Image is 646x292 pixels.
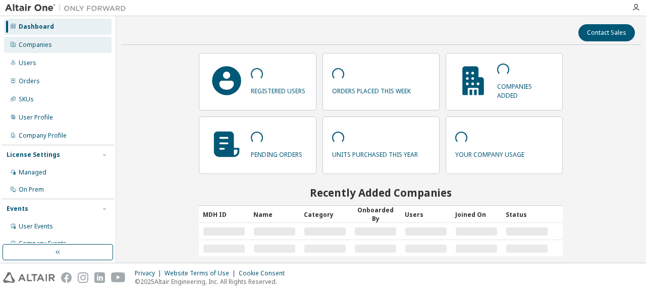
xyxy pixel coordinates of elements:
p: your company usage [455,147,524,159]
div: Orders [19,77,40,85]
div: Category [304,206,346,222]
p: companies added [497,79,553,99]
div: User Profile [19,113,53,122]
div: Companies [19,41,52,49]
div: Privacy [135,269,165,277]
div: Company Events [19,240,67,248]
img: altair_logo.svg [3,272,55,283]
p: pending orders [251,147,302,159]
p: registered users [251,84,305,95]
div: Company Profile [19,132,67,140]
div: License Settings [7,151,60,159]
div: Managed [19,168,46,177]
p: © 2025 Altair Engineering, Inc. All Rights Reserved. [135,277,291,286]
p: units purchased this year [332,147,418,159]
img: facebook.svg [61,272,72,283]
img: instagram.svg [78,272,88,283]
div: On Prem [19,186,44,194]
div: Name [253,206,296,222]
div: Website Terms of Use [165,269,239,277]
div: Dashboard [19,23,54,31]
div: User Events [19,222,53,230]
div: SKUs [19,95,34,103]
img: youtube.svg [111,272,126,283]
div: Onboarded By [354,206,397,223]
div: Events [7,205,28,213]
div: Cookie Consent [239,269,291,277]
div: Joined On [455,206,498,222]
button: Contact Sales [578,24,635,41]
h2: Recently Added Companies [199,186,563,199]
img: linkedin.svg [94,272,105,283]
div: MDH ID [203,206,245,222]
img: Altair One [5,3,131,13]
p: orders placed this week [332,84,411,95]
div: Status [506,206,548,222]
div: Users [19,59,36,67]
div: Users [405,206,447,222]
